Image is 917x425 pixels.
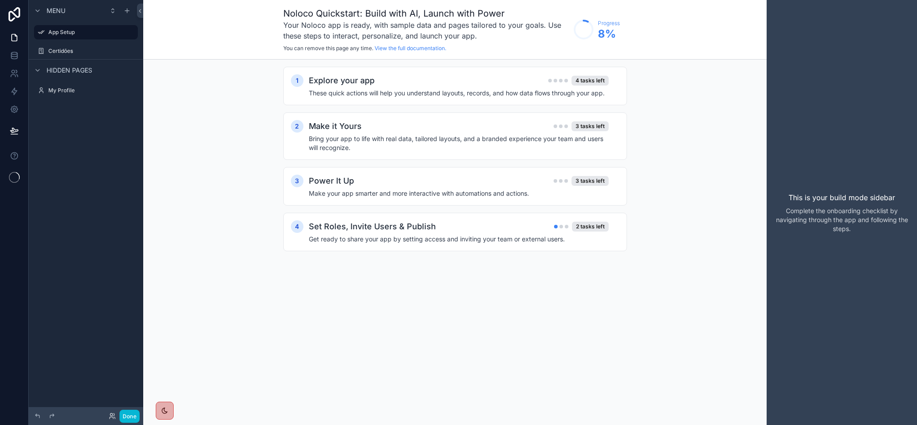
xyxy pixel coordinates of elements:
div: 3 tasks left [572,121,609,131]
span: Hidden pages [47,66,92,75]
h2: Make it Yours [309,120,362,133]
div: 4 [291,220,303,233]
label: Certidões [48,47,136,55]
div: scrollable content [143,60,767,276]
div: 1 [291,74,303,87]
h2: Power It Up [309,175,354,187]
h4: Bring your app to life with real data, tailored layouts, and a branded experience your team and u... [309,134,609,152]
label: My Profile [48,87,136,94]
div: 2 tasks left [572,222,609,232]
h1: Noloco Quickstart: Build with AI, Launch with Power [283,7,569,20]
h2: Explore your app [309,74,375,87]
h4: These quick actions will help you understand layouts, records, and how data flows through your app. [309,89,609,98]
span: 8 % [598,27,620,41]
a: Certidões [34,44,138,58]
div: 4 tasks left [572,76,609,86]
div: 3 tasks left [572,176,609,186]
a: View the full documentation. [375,45,446,52]
span: Menu [47,6,65,15]
p: This is your build mode sidebar [789,192,895,203]
div: 2 [291,120,303,133]
h4: Get ready to share your app by setting access and inviting your team or external users. [309,235,609,244]
label: App Setup [48,29,132,36]
h2: Set Roles, Invite Users & Publish [309,220,436,233]
span: Progress [598,20,620,27]
span: You can remove this page any time. [283,45,373,52]
a: My Profile [34,83,138,98]
div: 3 [291,175,303,187]
p: Complete the onboarding checklist by navigating through the app and following the steps. [774,206,910,233]
h4: Make your app smarter and more interactive with automations and actions. [309,189,609,198]
a: App Setup [34,25,138,39]
h3: Your Noloco app is ready, with sample data and pages tailored to your goals. Use these steps to i... [283,20,569,41]
button: Done [119,410,140,423]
